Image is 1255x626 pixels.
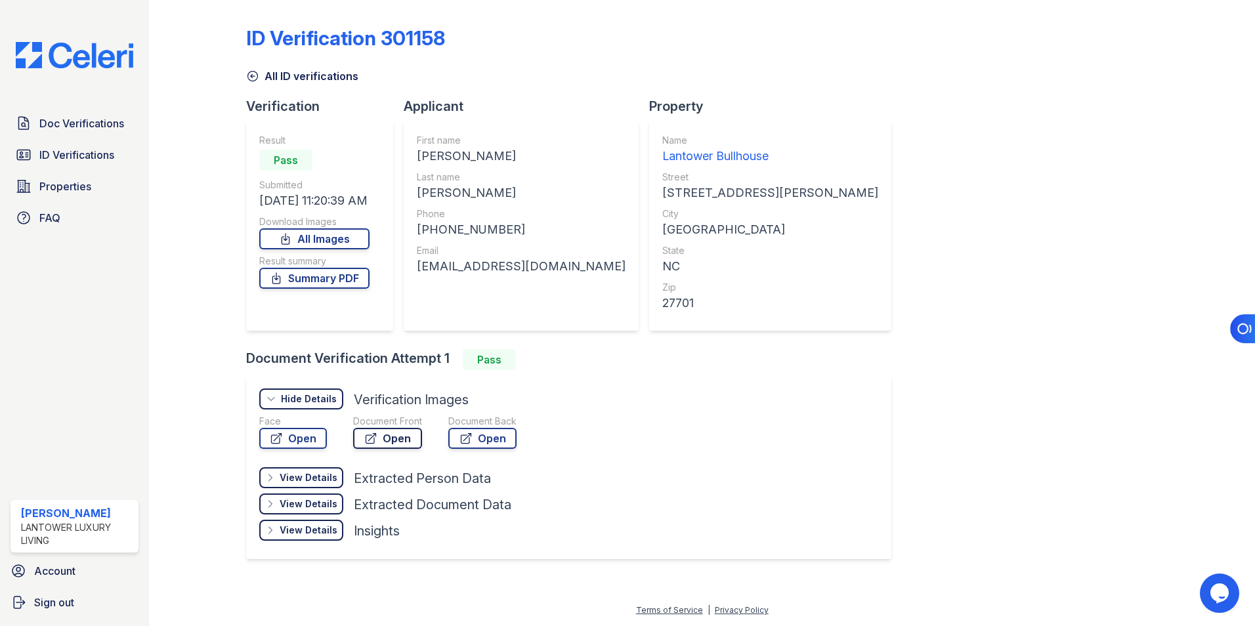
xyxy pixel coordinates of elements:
[5,558,144,584] a: Account
[246,26,445,50] div: ID Verification 301158
[662,147,878,165] div: Lantower Bullhouse
[259,268,370,289] a: Summary PDF
[280,497,337,511] div: View Details
[34,563,75,579] span: Account
[1200,574,1242,613] iframe: chat widget
[662,244,878,257] div: State
[662,257,878,276] div: NC
[39,178,91,194] span: Properties
[5,42,144,68] img: CE_Logo_Blue-a8612792a0a2168367f1c8372b55b34899dd931a85d93a1a3d3e32e68fde9ad4.png
[662,134,878,147] div: Name
[11,173,138,199] a: Properties
[246,349,902,370] div: Document Verification Attempt 1
[708,605,710,615] div: |
[417,244,626,257] div: Email
[463,349,515,370] div: Pass
[448,428,517,449] a: Open
[11,110,138,136] a: Doc Verifications
[259,192,370,210] div: [DATE] 11:20:39 AM
[417,171,626,184] div: Last name
[259,134,370,147] div: Result
[448,415,517,428] div: Document Back
[11,142,138,168] a: ID Verifications
[353,428,422,449] a: Open
[39,147,114,163] span: ID Verifications
[354,522,400,540] div: Insights
[404,97,649,115] div: Applicant
[662,171,878,184] div: Street
[259,255,370,268] div: Result summary
[21,505,133,521] div: [PERSON_NAME]
[280,524,337,537] div: View Details
[354,495,511,514] div: Extracted Document Data
[281,392,337,406] div: Hide Details
[280,471,337,484] div: View Details
[259,150,312,171] div: Pass
[354,469,491,488] div: Extracted Person Data
[417,220,626,239] div: [PHONE_NUMBER]
[715,605,769,615] a: Privacy Policy
[662,281,878,294] div: Zip
[5,589,144,616] a: Sign out
[417,134,626,147] div: First name
[649,97,902,115] div: Property
[354,390,469,409] div: Verification Images
[662,207,878,220] div: City
[39,115,124,131] span: Doc Verifications
[246,97,404,115] div: Verification
[246,68,358,84] a: All ID verifications
[259,428,327,449] a: Open
[21,521,133,547] div: Lantower Luxury Living
[636,605,703,615] a: Terms of Service
[259,228,370,249] a: All Images
[417,184,626,202] div: [PERSON_NAME]
[417,147,626,165] div: [PERSON_NAME]
[662,134,878,165] a: Name Lantower Bullhouse
[34,595,74,610] span: Sign out
[259,415,327,428] div: Face
[353,415,422,428] div: Document Front
[662,184,878,202] div: [STREET_ADDRESS][PERSON_NAME]
[417,207,626,220] div: Phone
[417,257,626,276] div: [EMAIL_ADDRESS][DOMAIN_NAME]
[662,220,878,239] div: [GEOGRAPHIC_DATA]
[259,215,370,228] div: Download Images
[39,210,60,226] span: FAQ
[662,294,878,312] div: 27701
[11,205,138,231] a: FAQ
[259,178,370,192] div: Submitted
